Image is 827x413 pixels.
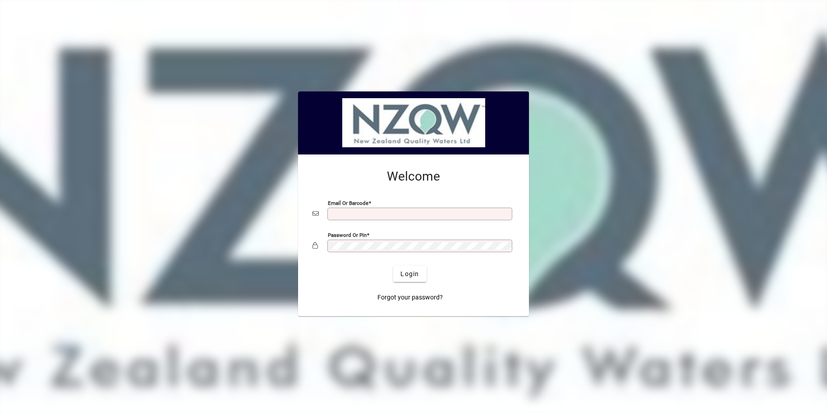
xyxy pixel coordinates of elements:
h2: Welcome [312,169,515,184]
mat-label: Email or Barcode [328,200,368,206]
mat-label: Password or Pin [328,232,367,238]
button: Login [393,266,426,282]
a: Forgot your password? [374,289,446,305]
span: Forgot your password? [377,293,443,302]
span: Login [400,269,419,279]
